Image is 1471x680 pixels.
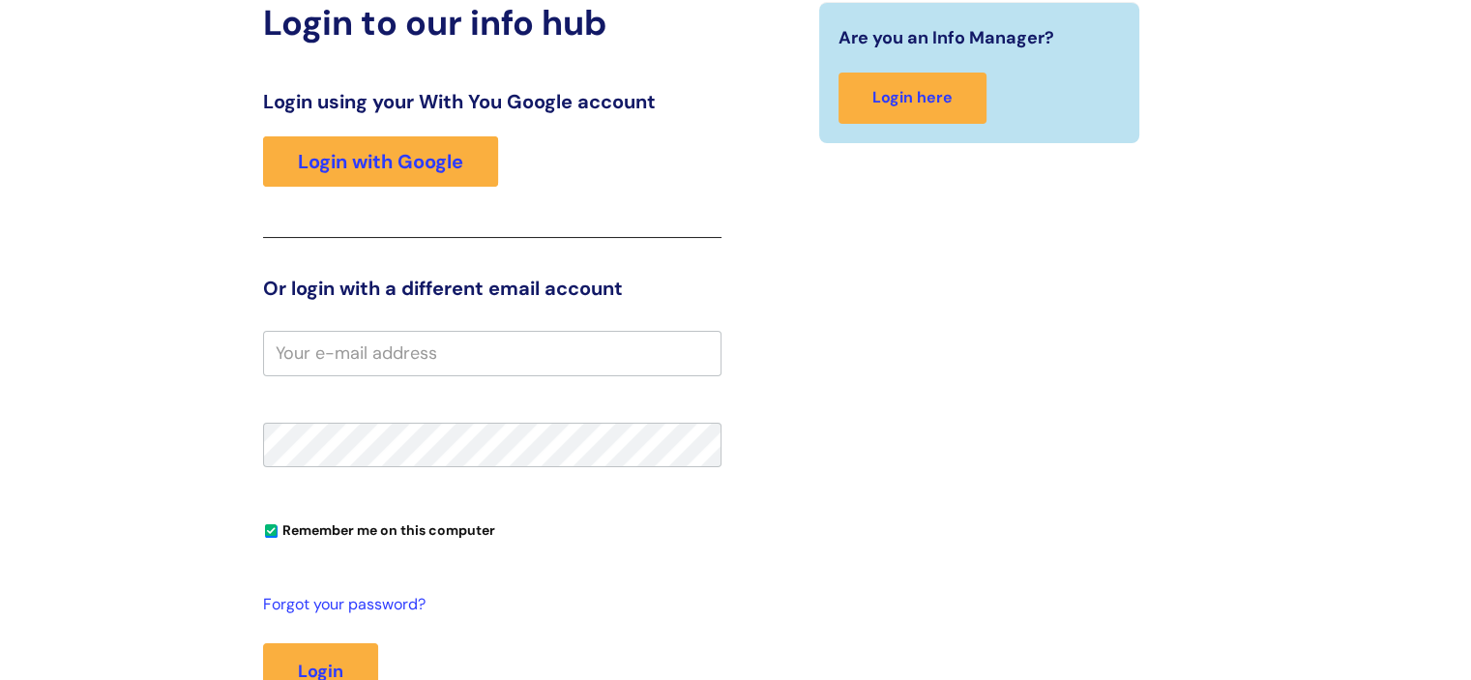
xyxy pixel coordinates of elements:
h3: Login using your With You Google account [263,90,721,113]
h3: Or login with a different email account [263,277,721,300]
input: Remember me on this computer [265,525,278,538]
a: Login here [838,73,986,124]
input: Your e-mail address [263,331,721,375]
label: Remember me on this computer [263,517,495,539]
h2: Login to our info hub [263,2,721,44]
a: Forgot your password? [263,591,712,619]
span: Are you an Info Manager? [838,22,1054,53]
div: You can uncheck this option if you're logging in from a shared device [263,514,721,545]
a: Login with Google [263,136,498,187]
